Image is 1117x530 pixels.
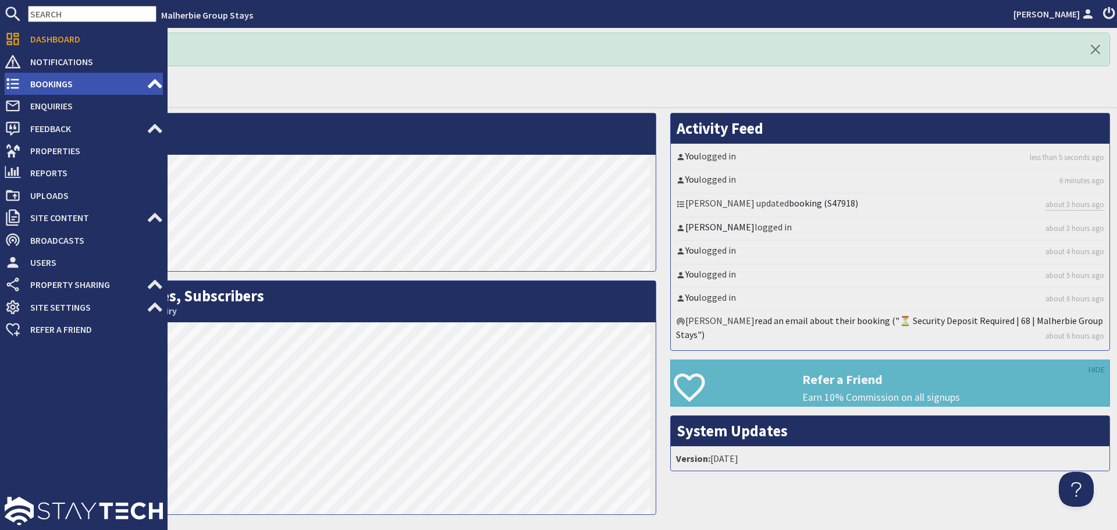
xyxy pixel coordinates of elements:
[21,163,163,182] span: Reports
[21,275,147,294] span: Property Sharing
[21,141,163,160] span: Properties
[21,74,147,93] span: Bookings
[1030,152,1104,163] a: less than 5 seconds ago
[789,197,858,209] a: booking (S47918)
[1045,246,1104,257] a: about 4 hours ago
[674,194,1107,218] li: [PERSON_NAME] updated
[5,141,163,160] a: Properties
[21,30,163,48] span: Dashboard
[1045,270,1104,281] a: about 5 hours ago
[1045,223,1104,234] a: about 3 hours ago
[21,231,163,250] span: Broadcasts
[35,113,656,155] h2: Visits per Day
[685,268,699,280] a: You
[5,163,163,182] a: Reports
[5,208,163,227] a: Site Content
[5,97,163,115] a: Enquiries
[670,360,1110,407] a: Refer a Friend Earn 10% Commission on all signups
[35,281,656,322] h2: Bookings, Enquiries, Subscribers
[41,305,650,316] small: This Month: 0 Bookings, 1 Enquiry
[674,170,1107,193] li: logged in
[674,218,1107,241] li: logged in
[676,315,1103,340] a: read an email about their booking ("⏳ Security Deposit Required | 68 | Malherbie Group Stays")
[5,74,163,93] a: Bookings
[5,497,163,525] img: staytech_l_w-4e588a39d9fa60e82540d7cfac8cfe4b7147e857d3e8dbdfbd41c59d52db0ec4.svg
[685,221,755,233] a: [PERSON_NAME]
[802,372,1109,387] h3: Refer a Friend
[1013,7,1096,21] a: [PERSON_NAME]
[41,138,650,149] small: This Month: 1389 Visits
[21,186,163,205] span: Uploads
[21,320,163,339] span: Refer a Friend
[1045,293,1104,304] a: about 6 hours ago
[674,241,1107,264] li: logged in
[685,150,699,162] a: You
[674,147,1107,170] li: logged in
[5,30,163,48] a: Dashboard
[677,421,788,440] a: System Updates
[674,288,1107,311] li: logged in
[1059,472,1094,507] iframe: Toggle Customer Support
[161,9,253,21] a: Malherbie Group Stays
[5,320,163,339] a: Refer a Friend
[802,390,1109,405] p: Earn 10% Commission on all signups
[674,449,1107,468] li: [DATE]
[21,298,147,316] span: Site Settings
[674,311,1107,347] li: [PERSON_NAME]
[674,265,1107,288] li: logged in
[21,208,147,227] span: Site Content
[21,253,163,272] span: Users
[5,119,163,138] a: Feedback
[28,6,156,22] input: SEARCH
[1059,175,1104,186] a: 6 minutes ago
[35,33,1110,66] div: Logged In! Hello!
[5,253,163,272] a: Users
[677,119,763,138] a: Activity Feed
[21,52,163,71] span: Notifications
[5,275,163,294] a: Property Sharing
[1045,330,1104,342] a: about 6 hours ago
[21,119,147,138] span: Feedback
[685,291,699,303] a: You
[1045,199,1104,211] a: about 3 hours ago
[5,186,163,205] a: Uploads
[1088,364,1105,376] a: HIDE
[5,231,163,250] a: Broadcasts
[21,97,163,115] span: Enquiries
[685,173,699,185] a: You
[685,244,699,256] a: You
[676,453,710,464] strong: Version:
[5,52,163,71] a: Notifications
[5,298,163,316] a: Site Settings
